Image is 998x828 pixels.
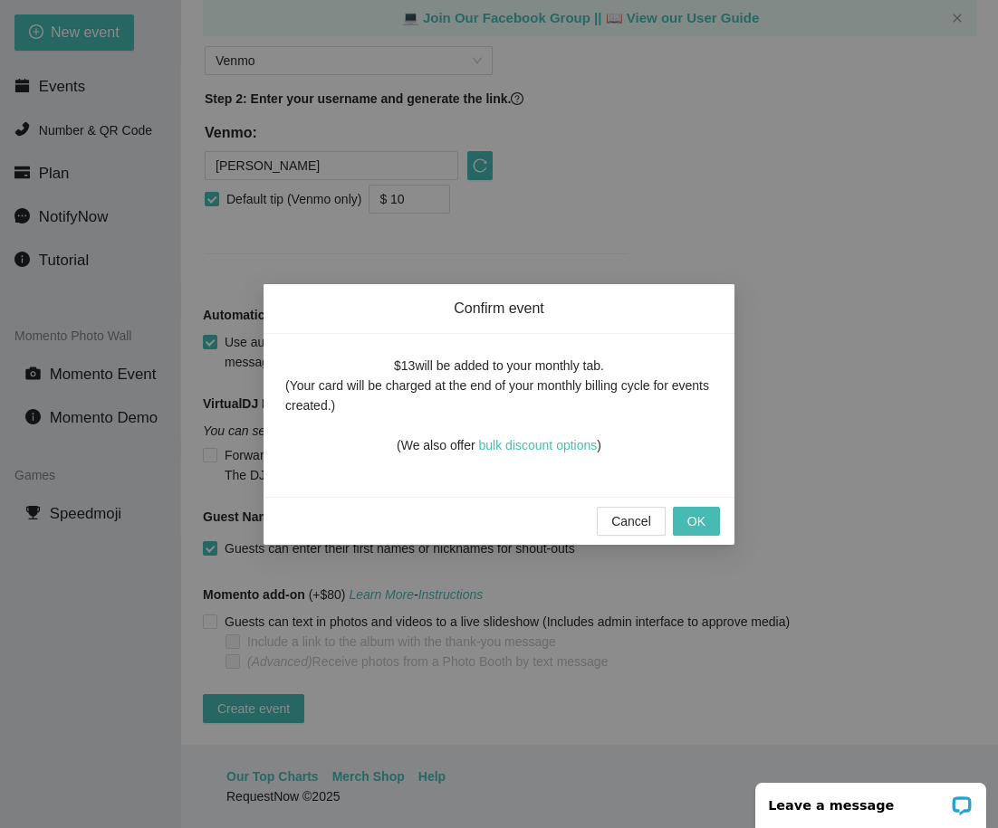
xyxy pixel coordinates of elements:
button: Cancel [597,507,666,536]
div: (Your card will be charged at the end of your monthly billing cycle for events created.) [285,376,713,415]
span: OK [687,511,705,531]
span: Confirm event [285,299,713,319]
div: (We also offer ) [397,415,601,455]
a: bulk discount options [479,438,598,452]
span: Cancel [611,511,651,531]
div: $13 will be added to your monthly tab. [394,356,604,376]
button: OK [673,507,720,536]
iframe: LiveChat chat widget [744,771,998,828]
